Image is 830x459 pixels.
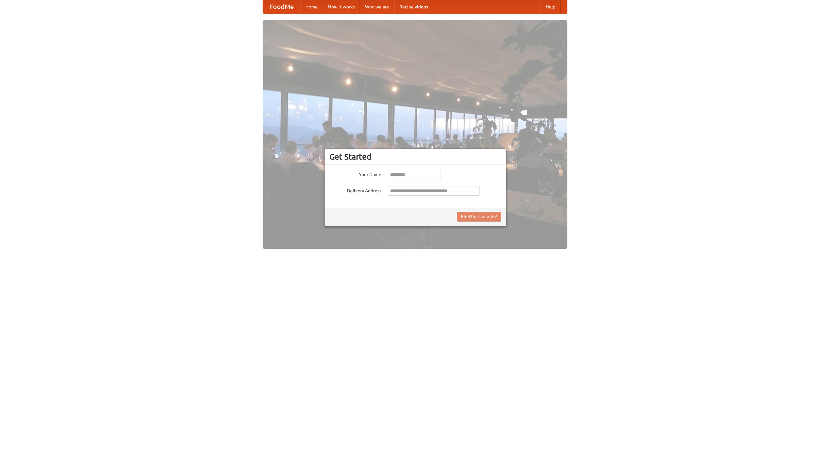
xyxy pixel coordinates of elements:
a: FoodMe [263,0,300,13]
button: Find Restaurants! [457,212,501,222]
a: How it works [323,0,360,13]
label: Your Name [329,170,381,178]
a: Home [300,0,323,13]
label: Delivery Address [329,186,381,194]
a: Recipe videos [394,0,433,13]
a: Help [540,0,561,13]
a: Who we are [360,0,394,13]
h3: Get Started [329,152,501,162]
